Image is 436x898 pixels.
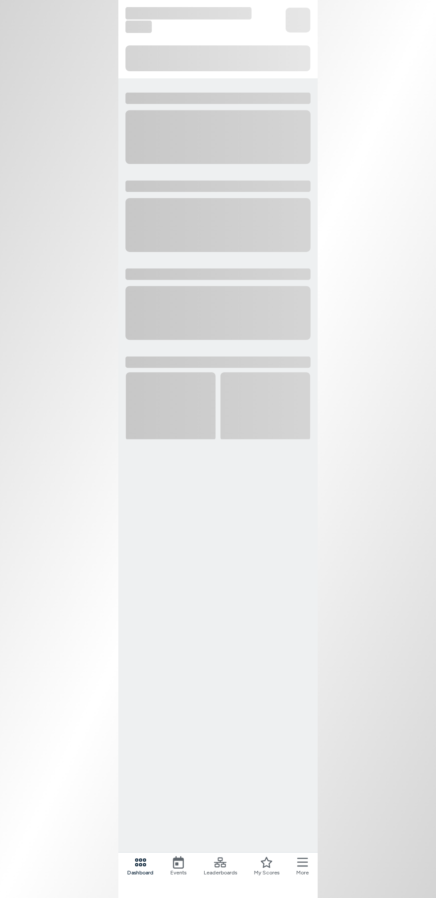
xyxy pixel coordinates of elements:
a: My Scores [254,856,279,877]
a: Events [170,856,186,877]
span: Events [170,869,186,877]
span: More [296,869,309,877]
a: Dashboard [127,856,153,877]
a: Leaderboards [204,856,237,877]
button: More [296,856,309,877]
span: Dashboard [127,869,153,877]
span: Leaderboards [204,869,237,877]
span: My Scores [254,869,279,877]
